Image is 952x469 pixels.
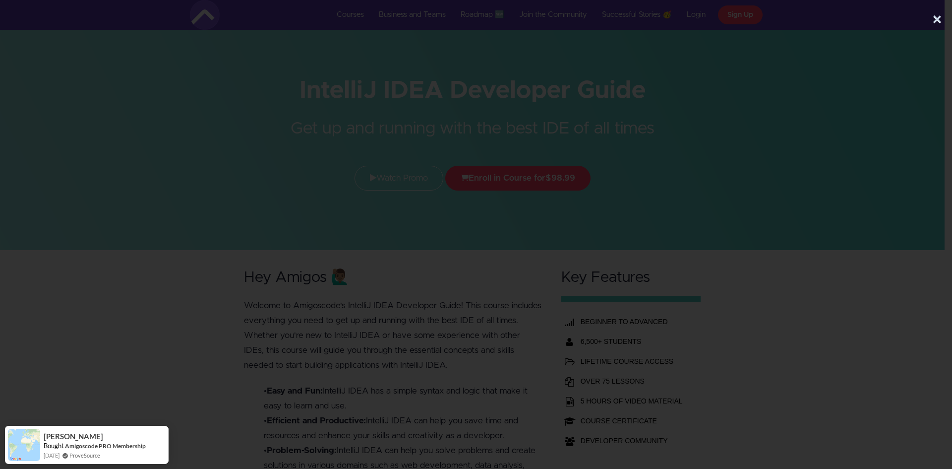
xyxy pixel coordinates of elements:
span: [PERSON_NAME] [44,432,103,441]
span: [DATE] [44,451,59,460]
span: Bought [44,442,64,450]
a: Amigoscode PRO Membership [65,442,146,450]
a: ProveSource [69,451,100,460]
iframe: Video Player [165,42,779,388]
button: × [932,10,942,30]
img: provesource social proof notification image [8,429,40,461]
